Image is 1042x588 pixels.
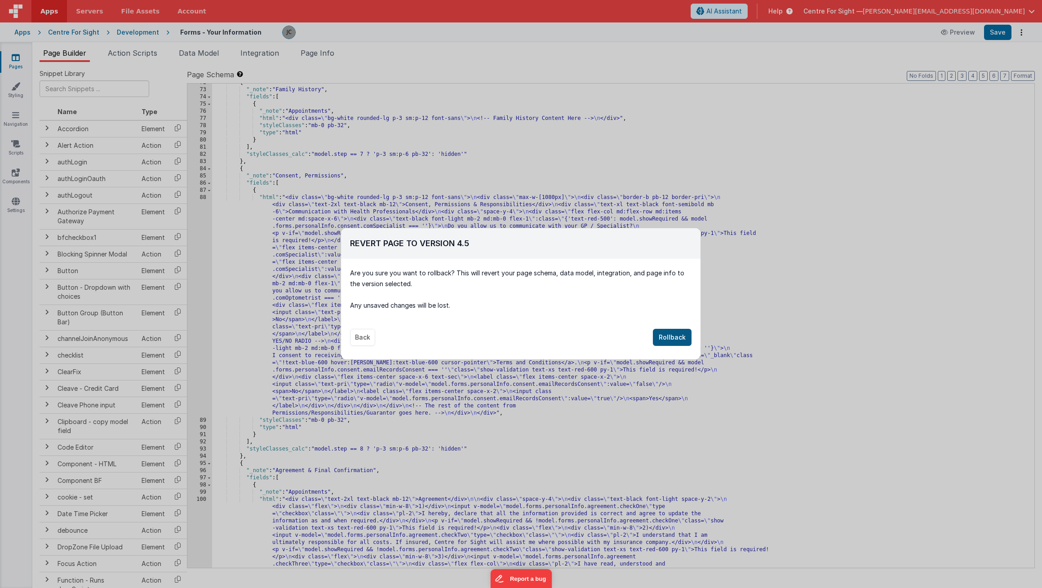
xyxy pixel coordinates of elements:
p: Are you sure you want to rollback? This will revert your page schema, data model, integration, an... [350,268,692,289]
p: Any unsaved changes will be lost. [350,300,692,311]
iframe: Marker.io feedback button [490,569,552,588]
button: Back [350,329,375,346]
span: .5 [462,239,469,248]
h2: Revert Page To Version 4 [350,237,692,250]
button: Rollback [653,329,692,346]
